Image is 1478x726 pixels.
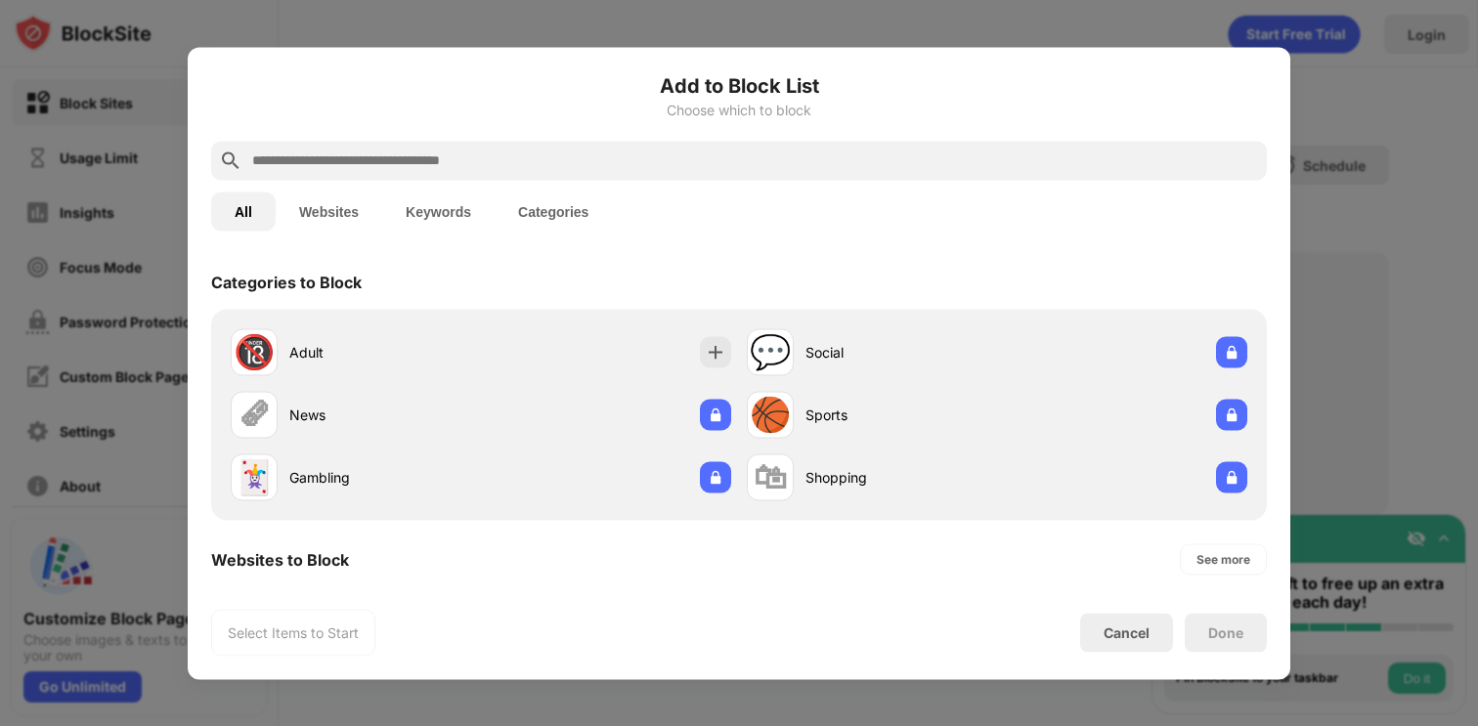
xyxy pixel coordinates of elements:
[211,70,1267,100] h6: Add to Block List
[750,332,791,372] div: 💬
[1104,624,1150,641] div: Cancel
[211,192,276,231] button: All
[276,192,382,231] button: Websites
[289,405,481,425] div: News
[211,549,349,569] div: Websites to Block
[211,102,1267,117] div: Choose which to block
[1208,624,1243,640] div: Done
[234,457,275,497] div: 🃏
[754,457,787,497] div: 🛍
[1196,549,1250,569] div: See more
[289,467,481,488] div: Gambling
[805,405,997,425] div: Sports
[219,149,242,172] img: search.svg
[750,395,791,435] div: 🏀
[234,332,275,372] div: 🔞
[805,467,997,488] div: Shopping
[238,395,271,435] div: 🗞
[805,342,997,363] div: Social
[495,192,612,231] button: Categories
[211,272,362,291] div: Categories to Block
[382,192,495,231] button: Keywords
[228,622,359,642] div: Select Items to Start
[289,342,481,363] div: Adult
